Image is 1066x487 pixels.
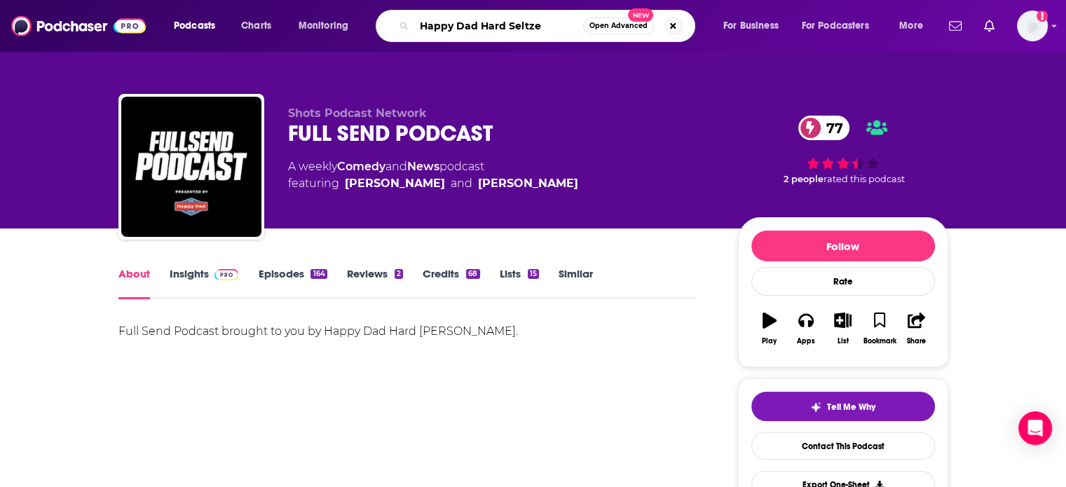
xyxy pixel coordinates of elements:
[347,267,403,299] a: Reviews2
[863,337,896,345] div: Bookmark
[407,160,439,173] a: News
[423,267,479,299] a: Credits68
[751,432,935,460] a: Contact This Podcast
[793,15,889,37] button: open menu
[299,16,348,36] span: Monitoring
[861,303,898,354] button: Bookmark
[1018,411,1052,445] div: Open Intercom Messenger
[500,267,539,299] a: Lists15
[289,15,367,37] button: open menu
[628,8,653,22] span: New
[170,267,239,299] a: InsightsPodchaser Pro
[824,174,905,184] span: rated this podcast
[232,15,280,37] a: Charts
[943,14,967,38] a: Show notifications dropdown
[528,269,539,279] div: 15
[824,303,861,354] button: List
[899,16,923,36] span: More
[751,267,935,296] div: Rate
[583,18,654,34] button: Open AdvancedNew
[118,322,697,341] div: Full Send Podcast brought to you by Happy Dad Hard [PERSON_NAME].
[797,337,815,345] div: Apps
[337,160,385,173] a: Comedy
[810,402,821,413] img: tell me why sparkle
[907,337,926,345] div: Share
[762,337,777,345] div: Play
[738,107,948,193] div: 77 2 peoplerated this podcast
[121,97,261,237] img: FULL SEND PODCAST
[784,174,824,184] span: 2 people
[788,303,824,354] button: Apps
[751,231,935,261] button: Follow
[838,337,849,345] div: List
[812,116,850,140] span: 77
[241,16,271,36] span: Charts
[288,107,427,120] span: Shots Podcast Network
[1037,11,1048,22] svg: Add a profile image
[385,160,407,173] span: and
[288,158,578,192] div: A weekly podcast
[451,175,472,192] span: and
[288,175,578,192] span: featuring
[713,15,796,37] button: open menu
[798,116,850,140] a: 77
[174,16,215,36] span: Podcasts
[1017,11,1048,41] span: Logged in as smeizlik
[11,13,146,39] img: Podchaser - Follow, Share and Rate Podcasts
[164,15,233,37] button: open menu
[395,269,403,279] div: 2
[559,267,593,299] a: Similar
[310,269,327,279] div: 164
[589,22,648,29] span: Open Advanced
[1017,11,1048,41] img: User Profile
[802,16,869,36] span: For Podcasters
[898,303,934,354] button: Share
[214,269,239,280] img: Podchaser Pro
[258,267,327,299] a: Episodes164
[414,15,583,37] input: Search podcasts, credits, & more...
[978,14,1000,38] a: Show notifications dropdown
[118,267,150,299] a: About
[478,175,578,192] a: Bob Menery
[1017,11,1048,41] button: Show profile menu
[827,402,875,413] span: Tell Me Why
[751,303,788,354] button: Play
[723,16,779,36] span: For Business
[751,392,935,421] button: tell me why sparkleTell Me Why
[389,10,709,42] div: Search podcasts, credits, & more...
[889,15,941,37] button: open menu
[466,269,479,279] div: 68
[345,175,445,192] a: Kyle Forgeard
